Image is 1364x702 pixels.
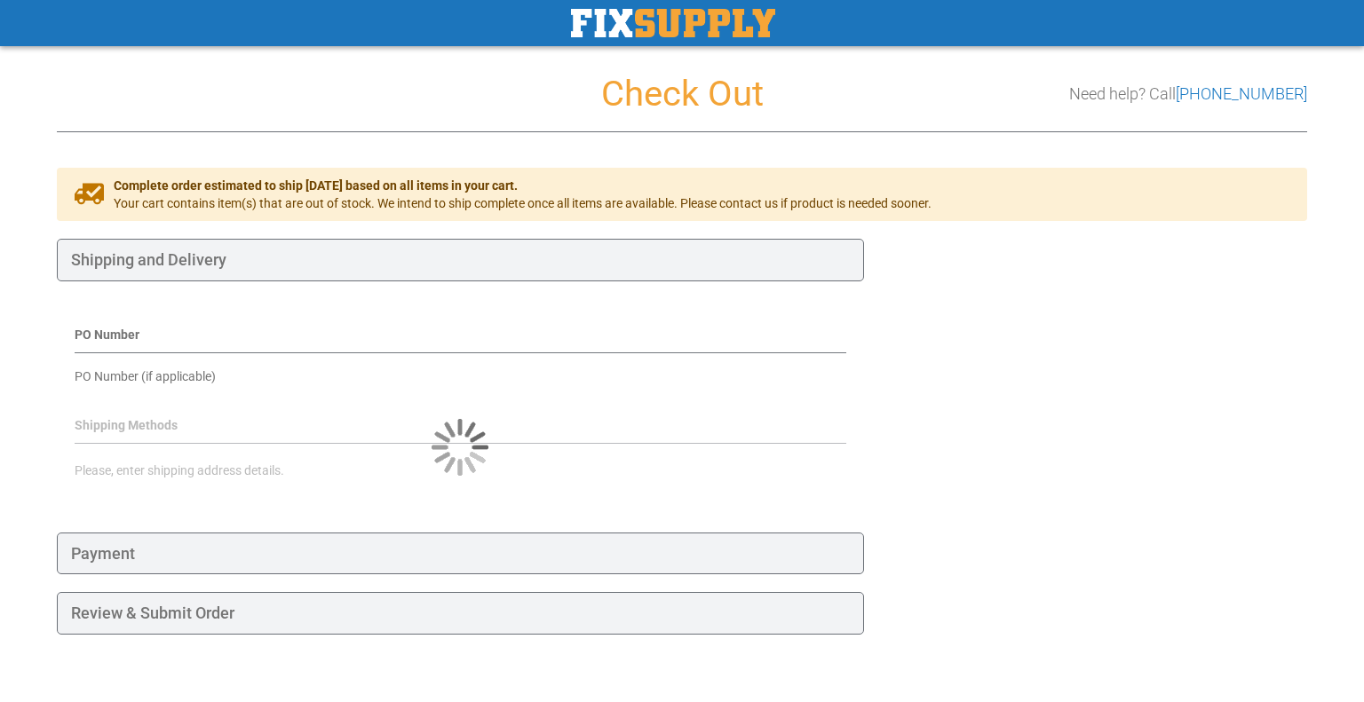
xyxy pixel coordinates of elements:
span: Complete order estimated to ship [DATE] based on all items in your cart. [114,177,932,194]
span: PO Number (if applicable) [75,369,216,383]
img: Fix Industrial Supply [571,9,775,37]
div: PO Number [75,326,846,353]
a: [PHONE_NUMBER] [1176,84,1307,103]
div: Shipping and Delivery [57,239,864,281]
h3: Need help? Call [1069,85,1307,103]
span: Your cart contains item(s) that are out of stock. We intend to ship complete once all items are a... [114,194,932,212]
img: Loading... [432,419,488,476]
div: Review & Submit Order [57,592,864,635]
div: Payment [57,532,864,575]
a: store logo [571,9,775,37]
h1: Check Out [57,75,1307,114]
